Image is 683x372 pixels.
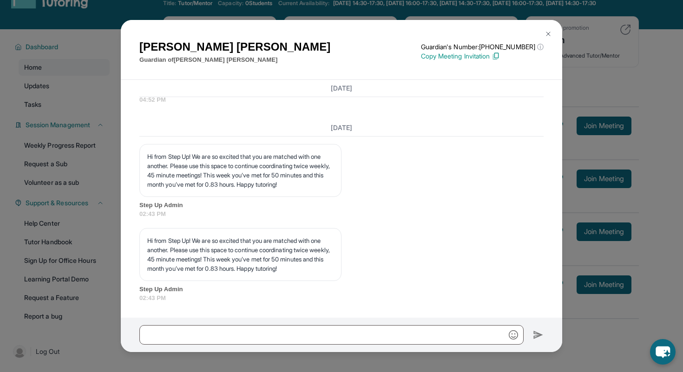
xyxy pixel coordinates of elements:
[509,330,518,339] img: Emoji
[545,30,552,38] img: Close Icon
[147,152,334,189] p: Hi from Step Up! We are so excited that you are matched with one another. Please use this space t...
[537,42,544,52] span: ⓘ
[139,294,544,303] span: 02:43 PM
[139,95,544,104] span: 04:52 PM
[139,201,544,210] span: Step Up Admin
[139,285,544,294] span: Step Up Admin
[421,52,544,61] p: Copy Meeting Invitation
[147,236,334,273] p: Hi from Step Up! We are so excited that you are matched with one another. Please use this space t...
[139,209,544,219] span: 02:43 PM
[421,42,544,52] p: Guardian's Number: [PHONE_NUMBER]
[139,39,330,55] h1: [PERSON_NAME] [PERSON_NAME]
[533,329,544,340] img: Send icon
[650,339,676,365] button: chat-button
[139,123,544,132] h3: [DATE]
[139,55,330,65] p: Guardian of [PERSON_NAME] [PERSON_NAME]
[492,52,500,60] img: Copy Icon
[139,84,544,93] h3: [DATE]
